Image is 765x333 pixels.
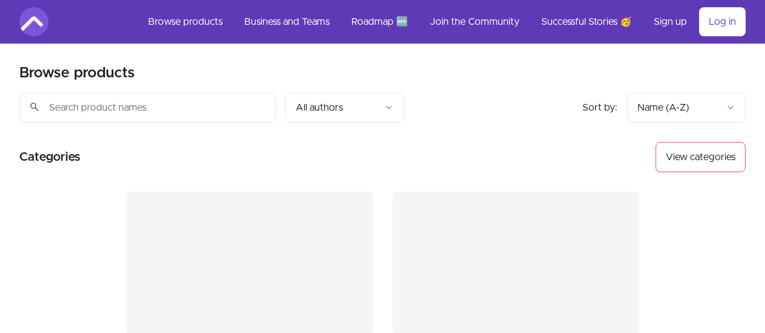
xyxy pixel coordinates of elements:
[235,7,339,36] a: Business and Teams
[285,92,404,123] button: Filter by author
[627,92,746,123] button: Product sort options
[138,7,232,36] a: Browse products
[19,92,276,123] input: Search product names
[644,7,697,36] a: Sign up
[532,7,642,36] a: Successful Stories 🥳
[19,63,135,83] h2: Browse products
[19,142,80,172] h2: Categories
[29,99,40,115] span: search
[19,7,48,36] img: Amigoscode logo
[420,7,529,36] a: Join the Community
[342,7,418,36] a: Roadmap 🆕
[582,103,617,112] span: Sort by:
[656,142,746,172] button: View categories
[138,7,746,36] nav: Main
[699,7,746,36] a: Log in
